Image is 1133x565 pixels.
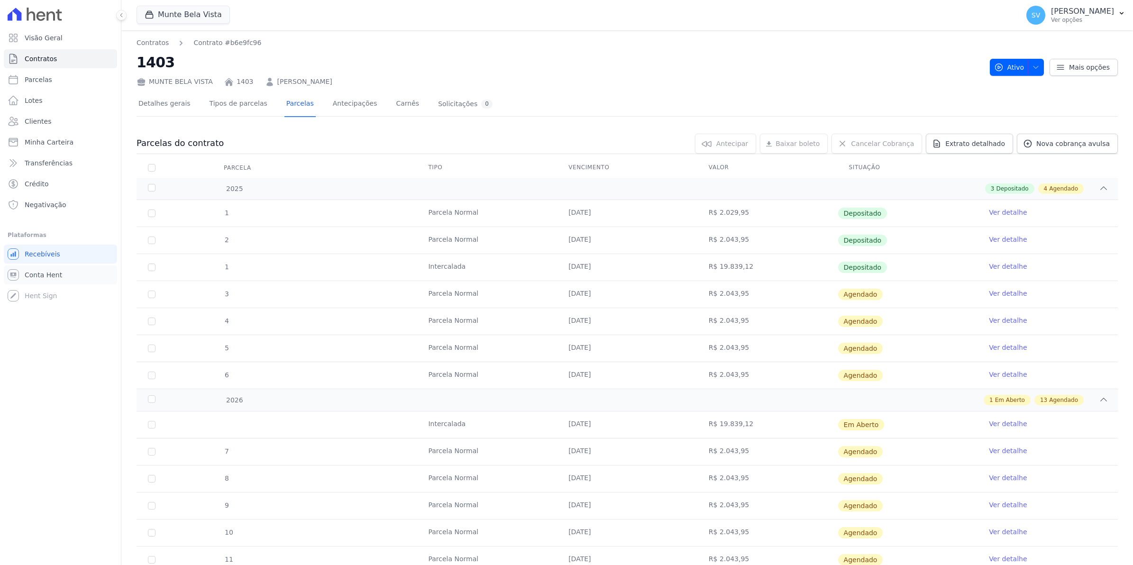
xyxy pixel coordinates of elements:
a: Ver detalhe [989,262,1027,271]
button: Munte Bela Vista [137,6,230,24]
td: Parcela Normal [417,335,557,362]
span: Agendado [838,289,883,300]
td: R$ 2.043,95 [697,281,838,308]
input: default [148,502,155,510]
a: [PERSON_NAME] [277,77,332,87]
a: Contratos [137,38,169,48]
span: Agendado [838,370,883,381]
span: SV [1032,12,1040,18]
span: Agendado [1049,184,1078,193]
td: Parcela Normal [417,492,557,519]
span: Ativo [994,59,1024,76]
input: default [148,345,155,352]
td: [DATE] [557,519,697,546]
span: 6 [224,371,229,379]
span: 5 [224,344,229,352]
td: Parcela Normal [417,200,557,227]
a: Antecipações [331,92,379,117]
a: Extrato detalhado [926,134,1013,154]
td: Intercalada [417,254,557,281]
input: default [148,448,155,456]
a: Ver detalhe [989,343,1027,352]
span: 1 [224,263,229,271]
span: 1 [224,209,229,217]
p: [PERSON_NAME] [1051,7,1114,16]
span: Contratos [25,54,57,64]
span: Crédito [25,179,49,189]
td: R$ 2.043,95 [697,362,838,389]
a: 1403 [237,77,254,87]
span: 4 [1044,184,1048,193]
th: Tipo [417,158,557,178]
span: 8 [224,474,229,482]
a: Lotes [4,91,117,110]
div: MUNTE BELA VISTA [137,77,213,87]
a: Ver detalhe [989,289,1027,298]
td: [DATE] [557,308,697,335]
span: 3 [224,290,229,298]
th: Situação [838,158,978,178]
input: Só é possível selecionar pagamentos em aberto [148,210,155,217]
td: R$ 2.043,95 [697,465,838,492]
td: Intercalada [417,411,557,438]
a: Parcelas [284,92,316,117]
td: R$ 19.839,12 [697,254,838,281]
span: 2026 [226,395,243,405]
th: Vencimento [557,158,697,178]
td: R$ 2.029,95 [697,200,838,227]
td: Parcela Normal [417,227,557,254]
a: Ver detalhe [989,527,1027,537]
td: R$ 19.839,12 [697,411,838,438]
a: Solicitações0 [436,92,494,117]
a: Ver detalhe [989,500,1027,510]
td: [DATE] [557,227,697,254]
span: 7 [224,447,229,455]
td: [DATE] [557,411,697,438]
span: Parcelas [25,75,52,84]
a: Negativação [4,195,117,214]
td: [DATE] [557,438,697,465]
span: Transferências [25,158,73,168]
a: Detalhes gerais [137,92,192,117]
a: Ver detalhe [989,554,1027,564]
a: Visão Geral [4,28,117,47]
td: R$ 2.043,95 [697,492,838,519]
div: Plataformas [8,229,113,241]
span: 10 [224,529,233,536]
td: R$ 2.043,95 [697,335,838,362]
nav: Breadcrumb [137,38,982,48]
span: 9 [224,501,229,509]
h3: Parcelas do contrato [137,137,224,149]
span: Depositado [838,208,887,219]
input: default [148,529,155,537]
input: default [148,291,155,298]
span: 11 [224,556,233,563]
td: [DATE] [557,492,697,519]
td: [DATE] [557,281,697,308]
a: Ver detalhe [989,446,1027,456]
span: Lotes [25,96,43,105]
input: default [148,372,155,379]
a: Ver detalhe [989,419,1027,428]
td: [DATE] [557,465,697,492]
td: Parcela Normal [417,519,557,546]
span: Depositado [996,184,1028,193]
a: Tipos de parcelas [208,92,269,117]
a: Clientes [4,112,117,131]
a: Transferências [4,154,117,173]
span: Agendado [838,500,883,511]
button: Ativo [990,59,1044,76]
span: Conta Hent [25,270,62,280]
a: Minha Carteira [4,133,117,152]
input: default [148,421,155,428]
a: Parcelas [4,70,117,89]
div: 0 [481,100,493,109]
td: R$ 2.043,95 [697,308,838,335]
span: Nova cobrança avulsa [1036,139,1110,148]
td: Parcela Normal [417,465,557,492]
span: 2025 [226,184,243,194]
button: SV [PERSON_NAME] Ver opções [1019,2,1133,28]
span: Negativação [25,200,66,210]
span: Recebíveis [25,249,60,259]
input: default [148,475,155,483]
